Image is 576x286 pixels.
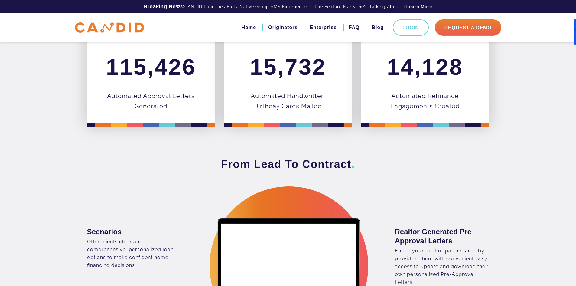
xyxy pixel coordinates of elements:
[242,22,256,33] a: Home
[87,238,181,269] div: Offer clients clear and comprehensive, personalized loan options to make confident home financing...
[105,91,197,111] p: Automated Approval Letters Generated
[387,54,463,80] span: 14,128
[144,4,184,9] b: Breaking News:
[310,22,337,33] a: Enterprise
[435,19,501,36] a: Request A Demo
[250,54,326,80] span: 15,732
[268,22,298,33] a: Originators
[393,19,429,36] a: Login
[372,22,384,33] a: Blog
[106,54,196,80] span: 115,426
[379,91,471,111] p: Automated Refinance Engagements Created
[351,158,355,170] span: .
[395,227,489,245] h3: Realtor Generated Pre Approval Letters
[242,91,334,111] p: Automated Handwritten Birthday Cards Mailed
[75,22,144,33] img: CANDID APP
[87,157,489,171] h3: From Lead To Contract
[349,22,360,33] a: FAQ
[87,227,181,236] h3: Scenarios
[406,4,432,10] a: Learn More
